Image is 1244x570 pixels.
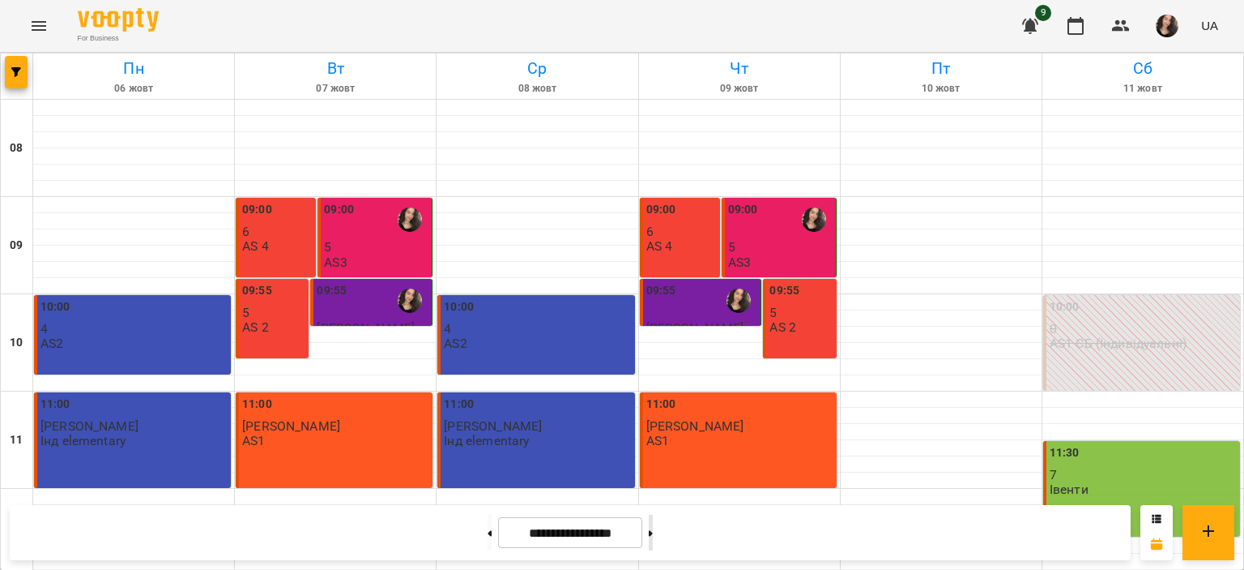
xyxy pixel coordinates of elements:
[237,56,433,81] h6: Вт
[242,239,269,253] p: AS 4
[317,320,415,336] span: [PERSON_NAME]
[398,208,422,232] img: Самчук Анастасія Олександрівна
[242,201,272,219] label: 09:00
[646,396,676,414] label: 11:00
[769,320,796,334] p: AS 2
[444,336,466,350] p: AS2
[769,282,799,300] label: 09:55
[646,418,744,434] span: [PERSON_NAME]
[444,418,542,434] span: [PERSON_NAME]
[646,434,669,448] p: AS1
[1050,336,1186,350] p: AS1 СБ (Індивідуальні)
[728,201,758,219] label: 09:00
[728,255,751,269] p: AS3
[242,225,313,238] p: 6
[1201,17,1218,34] span: UA
[78,33,159,44] span: For Business
[1045,81,1241,96] h6: 11 жовт
[324,255,347,269] p: AS3
[40,396,70,414] label: 11:00
[843,81,1039,96] h6: 10 жовт
[324,240,428,254] p: 5
[843,56,1039,81] h6: Пт
[317,282,347,300] label: 09:55
[324,201,354,219] label: 09:00
[646,320,744,336] span: [PERSON_NAME]
[444,396,474,414] label: 11:00
[444,322,631,336] p: 4
[242,396,272,414] label: 11:00
[1050,468,1237,482] p: 7
[242,434,265,448] p: AS1
[728,240,833,254] p: 5
[1195,11,1225,41] button: UA
[40,434,126,448] p: Інд elementary
[36,81,232,96] h6: 06 жовт
[439,81,635,96] h6: 08 жовт
[10,431,23,449] h6: 11
[641,81,837,96] h6: 09 жовт
[1050,298,1080,316] label: 10:00
[1050,444,1080,462] label: 11:30
[40,322,228,336] p: 4
[10,334,23,352] h6: 10
[1045,56,1241,81] h6: Сб
[10,139,23,157] h6: 08
[36,56,232,81] h6: Пн
[242,306,305,319] p: 5
[398,289,422,313] img: Самчук Анастасія Олександрівна
[726,289,751,313] img: Самчук Анастасія Олександрівна
[444,298,474,316] label: 10:00
[78,8,159,32] img: Voopty Logo
[1050,322,1237,336] p: 0
[444,434,529,448] p: Інд elementary
[1035,5,1051,21] span: 9
[1156,15,1178,37] img: af1f68b2e62f557a8ede8df23d2b6d50.jpg
[646,225,717,238] p: 6
[646,201,676,219] label: 09:00
[40,336,63,350] p: AS2
[769,306,833,319] p: 5
[1050,482,1088,496] p: Івенти
[802,208,826,232] img: Самчук Анастасія Олександрівна
[641,56,837,81] h6: Чт
[19,6,58,45] button: Menu
[242,320,269,334] p: AS 2
[242,418,340,434] span: [PERSON_NAME]
[40,298,70,316] label: 10:00
[10,237,23,255] h6: 09
[237,81,433,96] h6: 07 жовт
[646,239,673,253] p: AS 4
[242,282,272,300] label: 09:55
[439,56,635,81] h6: Ср
[40,418,138,434] span: [PERSON_NAME]
[646,282,676,300] label: 09:55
